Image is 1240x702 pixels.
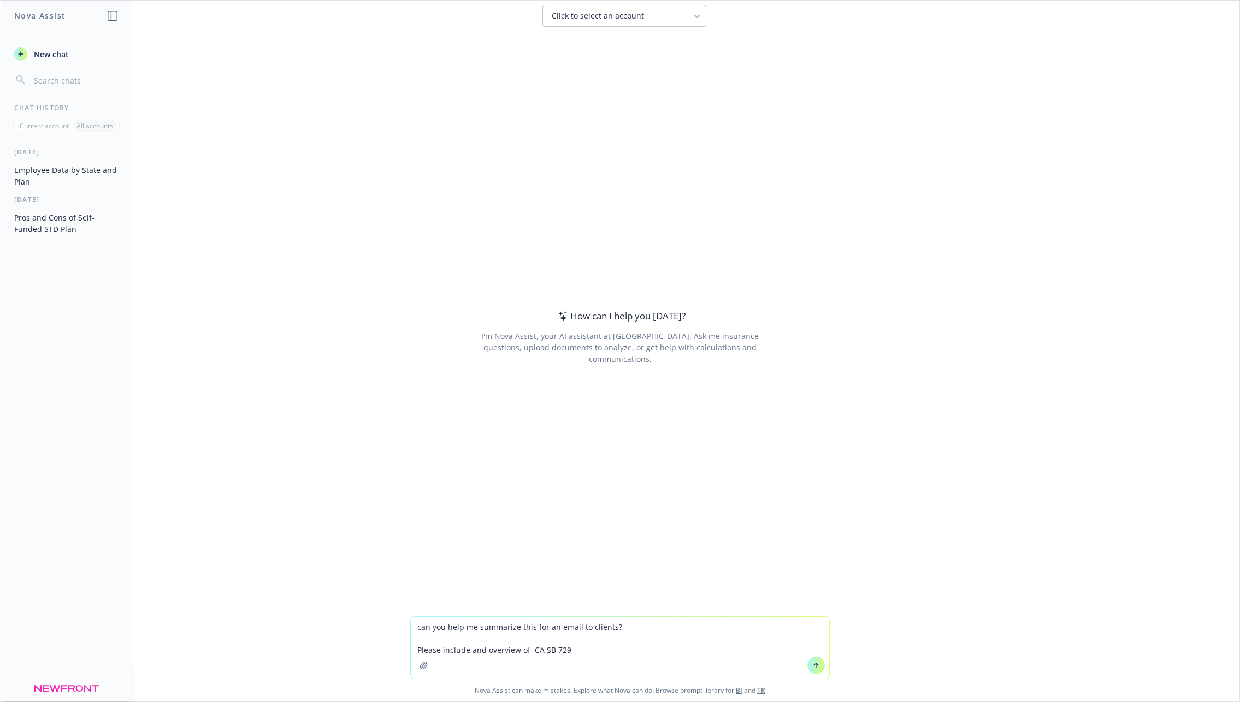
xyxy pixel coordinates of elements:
[10,161,123,191] button: Employee Data by State and Plan
[1,195,132,204] div: [DATE]
[10,209,123,238] button: Pros and Cons of Self-Funded STD Plan
[552,10,644,21] span: Click to select an account
[757,686,765,695] a: TR
[76,121,113,130] p: All accounts
[466,330,773,365] div: I'm Nova Assist, your AI assistant at [GEOGRAPHIC_DATA]. Ask me insurance questions, upload docum...
[1,103,132,112] div: Chat History
[1,147,132,157] div: [DATE]
[10,44,123,64] button: New chat
[542,5,706,27] button: Click to select an account
[32,73,119,88] input: Search chats
[736,686,742,695] a: BI
[14,10,66,21] h1: Nova Assist
[32,49,69,60] span: New chat
[5,679,1235,701] span: Nova Assist can make mistakes. Explore what Nova can do: Browse prompt library for and
[20,121,69,130] p: Current account
[555,309,686,323] div: How can I help you [DATE]?
[411,617,829,679] textarea: can you help me summarize this for an email to clients? Please include and overview of CA SB 729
